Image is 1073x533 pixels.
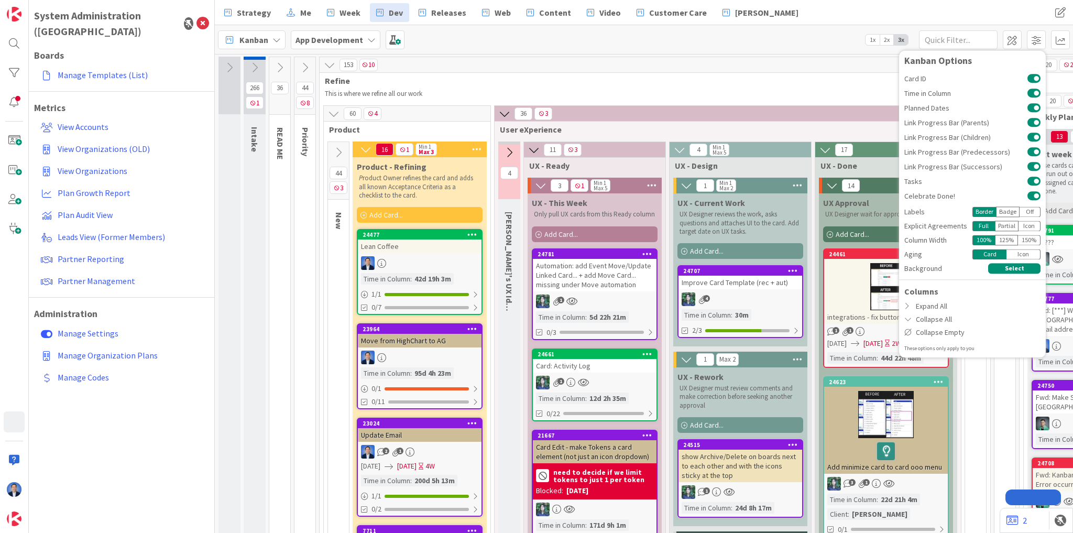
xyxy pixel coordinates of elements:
[842,179,860,192] span: 14
[1006,249,1041,259] div: Icon
[500,167,518,179] span: 4
[396,143,413,156] span: 1
[716,3,805,22] a: [PERSON_NAME]
[904,75,1027,82] span: Card ID
[371,491,381,502] span: 1 / 1
[34,308,209,320] h1: Administration
[677,198,745,208] span: UX - Current Work
[412,3,473,22] a: Releases
[735,6,798,19] span: [PERSON_NAME]
[892,338,901,349] div: 2W
[536,295,550,308] img: CR
[696,353,714,366] span: 1
[504,212,514,317] span: Chloe's UX Ideas
[280,3,317,22] a: Me
[330,181,347,194] span: 3
[58,188,130,198] span: Plan Growth Report
[904,344,1041,352] div: These options only apply to you
[359,173,363,182] em: P
[536,376,550,389] img: CR
[719,186,733,191] div: Max 2
[678,266,802,289] div: 24707Improve Card Template (rec + aut)
[988,263,1041,274] button: Select
[995,235,1018,245] div: 125 %
[358,334,481,347] div: Move from HighChart to AG
[546,327,556,338] span: 0/3
[587,311,629,323] div: 5d 22h 21m
[682,309,731,321] div: Time in Column
[358,382,481,395] div: 0/1
[682,502,731,514] div: Time in Column
[824,477,948,491] div: CR
[899,285,1046,298] div: Columns
[904,235,972,246] div: Column Width
[536,393,585,404] div: Time in Column
[878,494,920,505] div: 22d 21h 4m
[359,59,378,71] span: 10
[533,350,656,359] div: 24661
[904,178,1027,185] span: Tasks
[539,6,571,19] span: Content
[533,431,656,440] div: 21667
[827,352,877,364] div: Time in Column
[520,3,577,22] a: Content
[58,144,150,154] span: View Organizations (OLD)
[585,393,587,404] span: :
[358,324,481,334] div: 23964
[904,119,1027,126] span: Link Progress Bar (Parents)
[557,378,564,385] span: 1
[899,300,1046,313] div: Expand All
[703,295,710,302] span: 4
[551,179,568,192] span: 3
[358,230,481,253] div: 24477Lean Coffee
[877,494,878,505] span: :
[371,504,381,515] span: 0/2
[880,35,894,45] span: 2x
[361,367,410,379] div: Time in Column
[566,485,588,496] div: [DATE]
[7,482,21,497] img: DP
[732,309,751,321] div: 30m
[689,144,707,156] span: 4
[376,143,393,156] span: 16
[544,144,562,156] span: 11
[363,420,481,427] div: 23024
[1032,149,1072,159] span: Next week
[361,461,380,472] span: [DATE]
[719,180,732,186] div: Min 1
[361,273,410,285] div: Time in Column
[358,324,481,347] div: 23964Move from HighChart to AG
[410,367,412,379] span: :
[1018,235,1041,245] div: 150 %
[330,167,347,179] span: 44
[538,351,656,358] div: 24661
[271,82,289,94] span: 36
[682,485,695,499] img: CR
[719,357,736,362] div: Max 2
[594,186,607,191] div: Max 5
[419,149,434,155] div: Max 3
[824,249,948,324] div: 24461integrations - fix buttons
[731,309,732,321] span: :
[904,263,942,274] span: Background
[899,313,1046,326] div: Collapse All
[369,210,403,220] span: Add Card...
[397,461,417,472] span: [DATE]
[533,259,656,291] div: Automation: add Event Move/Update Linked Card... + add Move Card... missing under Move automation
[904,163,1027,170] span: Link Progress Bar (Successors)
[58,276,135,286] span: Partner Management
[358,351,481,364] div: DP
[894,35,908,45] span: 3x
[412,475,457,486] div: 200d 5h 13m
[334,212,344,229] span: New
[533,359,656,373] div: Card: Activity Log
[529,160,652,171] span: UX - Ready
[833,327,839,334] span: 1
[848,508,849,520] span: :
[325,90,985,98] p: This is where we refine all our work
[731,502,732,514] span: :
[1020,206,1041,217] div: Off
[246,96,264,109] span: 1
[500,124,948,135] span: User eXperience
[237,6,271,19] span: Strategy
